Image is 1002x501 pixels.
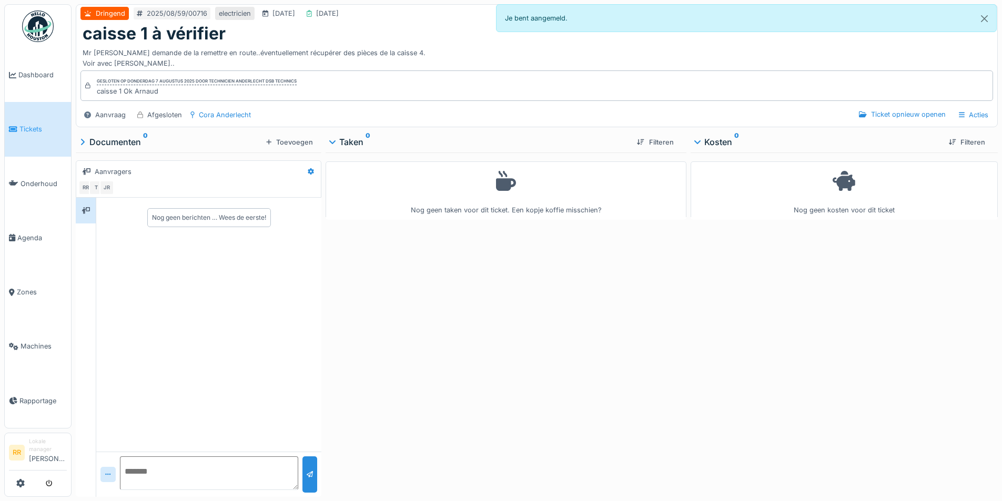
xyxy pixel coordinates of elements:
li: RR [9,445,25,461]
div: Nog geen taken voor dit ticket. Een kopje koffie misschien? [332,166,679,215]
span: Machines [21,341,67,351]
div: Nog geen kosten voor dit ticket [697,166,991,215]
button: Close [973,5,996,33]
div: Filteren [633,135,677,149]
div: Filteren [945,135,989,149]
span: Zones [17,287,67,297]
div: Taken [330,136,629,148]
a: Zones [5,265,71,319]
div: Je bent aangemeld. [496,4,997,32]
h1: caisse 1 à vérifier [83,24,226,44]
div: Documenten [80,136,262,148]
div: [DATE] [272,8,295,18]
div: Aanvraag [95,110,126,120]
div: T [89,180,104,195]
span: Dashboard [18,70,67,80]
div: Nog geen berichten … Wees de eerste! [152,213,266,222]
a: Rapportage [5,374,71,428]
sup: 0 [143,136,148,148]
li: [PERSON_NAME] [29,437,67,468]
div: 2025/08/59/00716 [147,8,207,18]
a: Machines [5,319,71,373]
div: Toevoegen [262,135,317,149]
a: RR Lokale manager[PERSON_NAME] [9,437,67,471]
div: Afgesloten [147,110,182,120]
div: Mr [PERSON_NAME] demande de la remettre en route..éventuellement récupérer des pièces de la caiss... [83,44,991,68]
div: electricien [219,8,251,18]
img: Badge_color-CXgf-gQk.svg [22,11,54,42]
span: Tickets [19,124,67,134]
div: Kosten [695,136,940,148]
a: Dashboard [5,48,71,102]
div: Cora Anderlecht [199,110,251,120]
div: [DATE] [316,8,339,18]
a: Agenda [5,211,71,265]
div: RR [78,180,93,195]
div: Lokale manager [29,437,67,454]
div: Ticket opnieuw openen [855,107,949,121]
div: caisse 1 Ok Arnaud [97,86,297,96]
div: Acties [954,107,993,122]
sup: 0 [366,136,370,148]
a: Tickets [5,102,71,156]
a: Onderhoud [5,157,71,211]
div: JR [99,180,114,195]
div: Aanvragers [95,167,131,177]
sup: 0 [734,136,739,148]
div: Gesloten op donderdag 7 augustus 2025 door Technicien Anderlecht DSB Technics [97,78,297,85]
div: Dringend [96,8,125,18]
span: Rapportage [19,396,67,406]
span: Agenda [17,233,67,243]
span: Onderhoud [21,179,67,189]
